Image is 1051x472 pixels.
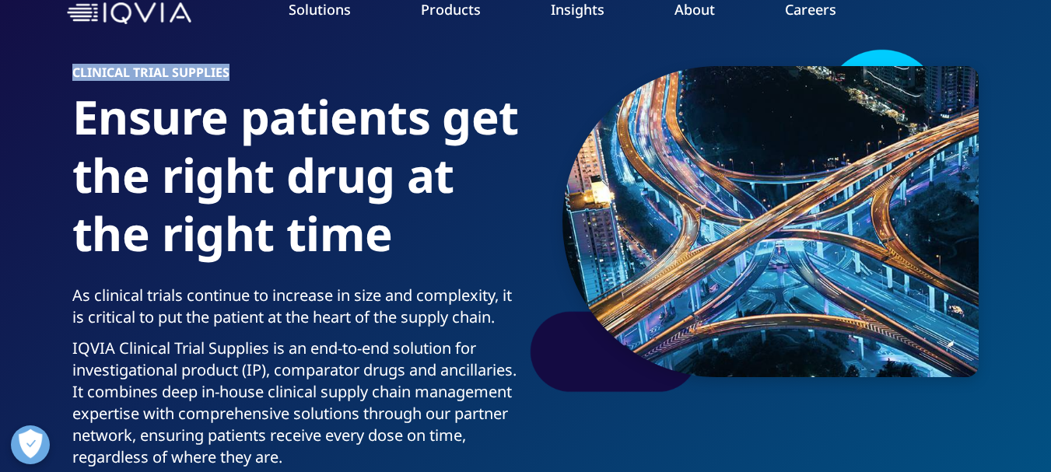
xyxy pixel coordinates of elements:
img: IQVIA Healthcare Information Technology and Pharma Clinical Research Company [67,2,191,25]
h1: Ensure patients get the right drug at the right time [72,88,520,285]
p: As clinical trials continue to increase in size and complexity, it is critical to put the patient... [72,285,520,337]
img: 894_aerial-view-of-shanghais-highway-at-night.jpg [562,66,979,377]
button: Open Preferences [11,425,50,464]
h6: Clinical Trial Supplies [72,66,520,88]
